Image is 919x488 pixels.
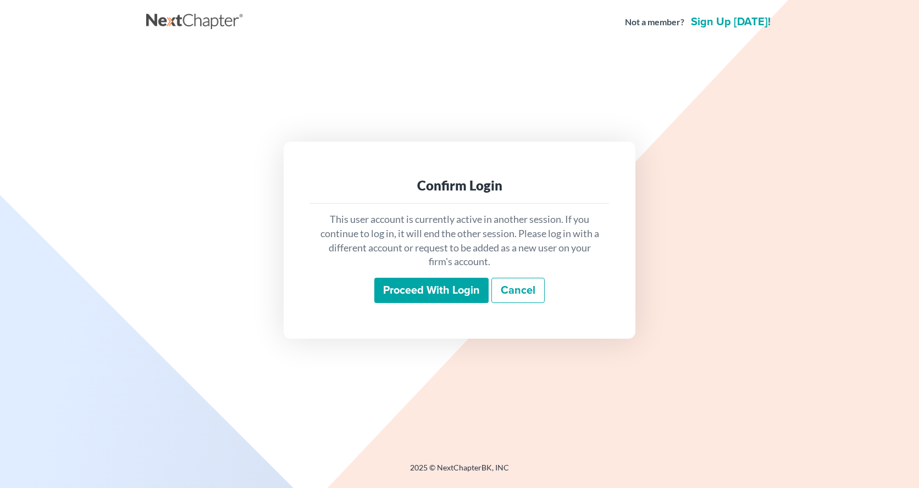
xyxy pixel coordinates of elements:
[491,278,545,303] a: Cancel
[146,462,773,482] div: 2025 © NextChapterBK, INC
[319,177,600,194] div: Confirm Login
[689,16,773,27] a: Sign up [DATE]!
[625,16,684,29] strong: Not a member?
[319,212,600,269] p: This user account is currently active in another session. If you continue to log in, it will end ...
[374,278,489,303] input: Proceed with login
